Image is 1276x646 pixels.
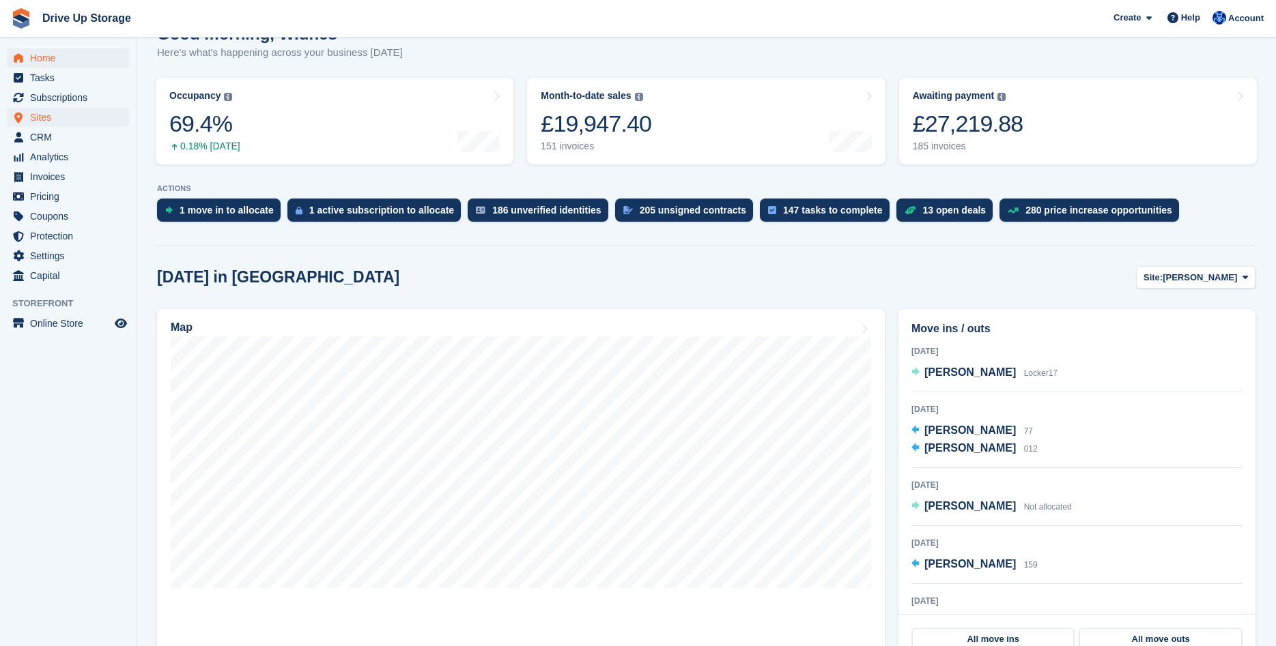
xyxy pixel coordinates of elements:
[157,268,399,287] h2: [DATE] in [GEOGRAPHIC_DATA]
[905,205,916,215] img: deal-1b604bf984904fb50ccaf53a9ad4b4a5d6e5aea283cecdc64d6e3604feb123c2.svg
[30,88,112,107] span: Subscriptions
[468,199,615,229] a: 186 unverified identities
[1024,502,1072,512] span: Not allocated
[1025,205,1172,216] div: 280 price increase opportunities
[30,226,112,246] span: Protection
[171,321,193,334] h2: Map
[30,128,112,147] span: CRM
[1024,426,1033,436] span: 77
[7,246,129,265] a: menu
[911,595,1243,607] div: [DATE]
[1213,11,1226,25] img: Widnes Team
[911,321,1243,337] h2: Move ins / outs
[156,78,513,164] a: Occupancy 69.4% 0.18% [DATE]
[180,205,274,216] div: 1 move in to allocate
[492,205,601,216] div: 186 unverified identities
[923,205,987,216] div: 13 open deals
[913,90,995,102] div: Awaiting payment
[635,93,643,101] img: icon-info-grey-7440780725fd019a000dd9b08b2336e03edf1995a4989e88bcd33f0948082b44.svg
[924,442,1016,454] span: [PERSON_NAME]
[30,48,112,68] span: Home
[309,205,454,216] div: 1 active subscription to allocate
[997,93,1006,101] img: icon-info-grey-7440780725fd019a000dd9b08b2336e03edf1995a4989e88bcd33f0948082b44.svg
[30,246,112,265] span: Settings
[30,167,112,186] span: Invoices
[296,206,302,215] img: active_subscription_to_allocate_icon-d502201f5373d7db506a760aba3b589e785aa758c864c3986d89f69b8ff3...
[157,199,287,229] a: 1 move in to allocate
[7,187,129,206] a: menu
[12,297,136,310] span: Storefront
[30,266,112,285] span: Capital
[911,440,1038,458] a: [PERSON_NAME] 012
[1024,368,1058,378] span: Locker17
[913,141,1023,152] div: 185 invoices
[1136,266,1256,289] button: Site: [PERSON_NAME]
[169,90,221,102] div: Occupancy
[7,128,129,147] a: menu
[1024,560,1038,570] span: 159
[999,199,1186,229] a: 280 price increase opportunities
[30,108,112,127] span: Sites
[287,199,468,229] a: 1 active subscription to allocate
[476,206,485,214] img: verify_identity-adf6edd0f0f0b5bbfe63781bf79b02c33cf7c696d77639b501bdc392416b5a36.svg
[1114,11,1141,25] span: Create
[1181,11,1200,25] span: Help
[924,500,1016,512] span: [PERSON_NAME]
[37,7,137,29] a: Drive Up Storage
[169,110,240,138] div: 69.4%
[7,147,129,166] a: menu
[165,206,173,214] img: move_ins_to_allocate_icon-fdf77a2bb77ea45bf5b3d319d69a93e2d87916cf1d5bf7949dd705db3b84f3ca.svg
[30,187,112,206] span: Pricing
[615,199,760,229] a: 205 unsigned contracts
[30,314,112,333] span: Online Store
[911,498,1072,516] a: [PERSON_NAME] Not allocated
[1228,12,1264,25] span: Account
[1144,271,1163,284] span: Site:
[760,199,896,229] a: 147 tasks to complete
[924,366,1016,378] span: [PERSON_NAME]
[7,108,129,127] a: menu
[911,345,1243,357] div: [DATE]
[7,314,129,333] a: menu
[924,424,1016,436] span: [PERSON_NAME]
[113,315,129,332] a: Preview store
[541,141,651,152] div: 151 invoices
[911,537,1243,549] div: [DATE]
[911,422,1033,440] a: [PERSON_NAME] 77
[924,558,1016,570] span: [PERSON_NAME]
[768,206,776,214] img: task-75834270c22a3079a89374b754ae025e5fb1db73e45f91037f5363f120a921f8.svg
[899,78,1257,164] a: Awaiting payment £27,219.88 185 invoices
[896,199,1000,229] a: 13 open deals
[30,68,112,87] span: Tasks
[7,88,129,107] a: menu
[1008,207,1019,214] img: price_increase_opportunities-93ffe204e8149a01c8c9dc8f82e8f89637d9d84a8eef4429ea346261dce0b2c0.svg
[7,167,129,186] a: menu
[527,78,885,164] a: Month-to-date sales £19,947.40 151 invoices
[911,556,1038,574] a: [PERSON_NAME] 159
[30,147,112,166] span: Analytics
[224,93,232,101] img: icon-info-grey-7440780725fd019a000dd9b08b2336e03edf1995a4989e88bcd33f0948082b44.svg
[1163,271,1237,284] span: [PERSON_NAME]
[911,403,1243,415] div: [DATE]
[7,207,129,226] a: menu
[623,206,633,214] img: contract_signature_icon-13c848040528278c33f63329250d36e43548de30e8caae1d1a13099fd9432cc5.svg
[913,110,1023,138] div: £27,219.88
[169,141,240,152] div: 0.18% [DATE]
[7,68,129,87] a: menu
[7,48,129,68] a: menu
[11,8,31,29] img: stora-icon-8386f47178a22dfd0bd8f6a31ec36ba5ce8667c1dd55bd0f319d3a0aa187defe.svg
[157,45,403,61] p: Here's what's happening across your business [DATE]
[7,226,129,246] a: menu
[911,479,1243,491] div: [DATE]
[541,110,651,138] div: £19,947.40
[7,266,129,285] a: menu
[1024,444,1038,454] span: 012
[640,205,746,216] div: 205 unsigned contracts
[911,364,1058,382] a: [PERSON_NAME] Locker17
[783,205,883,216] div: 147 tasks to complete
[157,184,1256,193] p: ACTIONS
[541,90,631,102] div: Month-to-date sales
[30,207,112,226] span: Coupons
